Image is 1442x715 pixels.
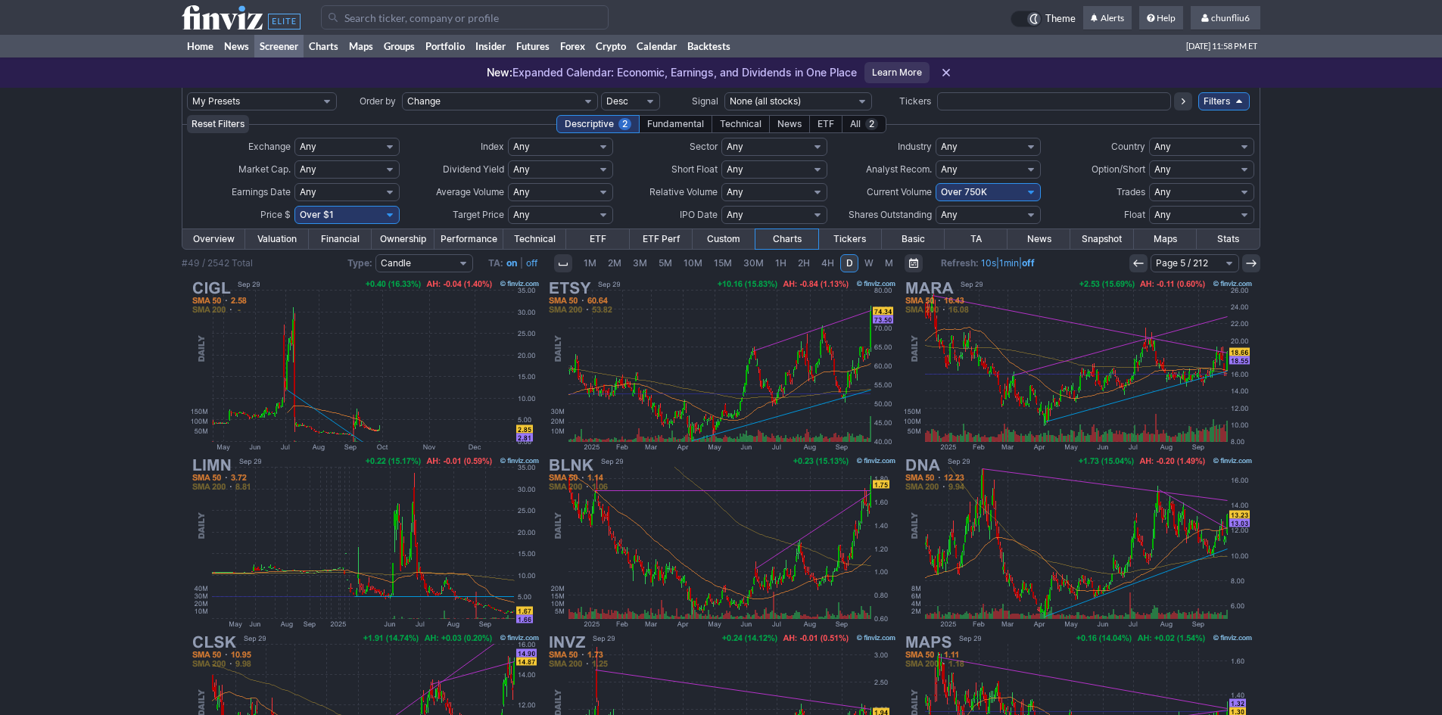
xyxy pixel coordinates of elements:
a: 10M [678,254,708,272]
a: ETF [566,229,629,249]
a: Tickers [818,229,881,249]
a: News [219,35,254,58]
a: Home [182,35,219,58]
a: off [1022,257,1035,269]
span: 3M [633,257,647,269]
a: Technical [503,229,566,249]
span: 2 [618,118,631,130]
span: 2M [608,257,621,269]
a: Ownership [372,229,434,249]
a: Learn More [864,62,930,83]
span: 5M [659,257,672,269]
a: 4H [816,254,839,272]
a: Help [1139,6,1183,30]
a: 15M [709,254,737,272]
span: Shares Outstanding [849,209,932,220]
a: News [1008,229,1070,249]
a: W [859,254,879,272]
span: 2H [798,257,810,269]
a: Charts [755,229,818,249]
span: Trades [1117,186,1145,197]
div: #49 / 2542 Total [182,256,253,271]
a: Filters [1198,92,1250,110]
span: Current Volume [867,186,932,197]
a: Basic [882,229,945,249]
a: 1H [770,254,792,272]
span: Dividend Yield [443,163,504,175]
div: Technical [712,115,770,133]
a: 30M [738,254,769,272]
a: Maps [1134,229,1197,249]
a: Backtests [682,35,736,58]
a: Maps [344,35,378,58]
span: W [864,257,874,269]
a: 2M [603,254,627,272]
a: 2H [793,254,815,272]
a: 10s [981,257,996,269]
a: 1min [999,257,1019,269]
a: Crypto [590,35,631,58]
div: ETF [809,115,842,133]
span: Price $ [260,209,291,220]
span: 30M [743,257,764,269]
a: Futures [511,35,555,58]
a: Alerts [1083,6,1132,30]
span: Theme [1045,11,1076,27]
span: | | [941,256,1035,271]
a: Overview [182,229,245,249]
a: chunfliu6 [1191,6,1260,30]
a: Portfolio [420,35,470,58]
a: Forex [555,35,590,58]
span: Target Price [453,209,504,220]
span: 1M [584,257,596,269]
span: Analyst Recom. [866,163,932,175]
button: Reset Filters [187,115,249,133]
span: Option/Short [1092,163,1145,175]
a: Financial [309,229,372,249]
span: Country [1111,141,1145,152]
a: off [526,257,537,269]
span: Sector [690,141,718,152]
input: Search [321,5,609,30]
span: Market Cap. [238,163,291,175]
span: Earnings Date [232,186,291,197]
span: Float [1124,209,1145,220]
a: 1M [578,254,602,272]
a: Snapshot [1070,229,1133,249]
img: DNA - Ginkgo Bioworks Holdings Inc - Stock Price Chart [901,454,1255,631]
div: Fundamental [639,115,712,133]
img: BLNK - Blink Charging Co - Stock Price Chart [544,454,899,631]
a: on [506,257,517,269]
a: Custom [693,229,755,249]
div: All [842,115,886,133]
span: | [520,257,523,269]
span: Exchange [248,141,291,152]
span: Industry [898,141,932,152]
div: News [769,115,810,133]
span: IPO Date [680,209,718,220]
img: CIGL - Concorde International Group Ltd - Stock Price Chart [188,277,542,454]
a: ETF Perf [630,229,693,249]
span: New: [487,66,512,79]
img: ETSY - Etsy Inc - Stock Price Chart [544,277,899,454]
img: LIMN - Liminatus Pharma Inc - Stock Price Chart [188,454,542,631]
span: 1H [775,257,786,269]
span: Order by [360,95,396,107]
span: 10M [684,257,702,269]
button: Interval [554,254,572,272]
span: Short Float [671,163,718,175]
span: M [885,257,893,269]
a: Screener [254,35,304,58]
b: Refresh: [941,257,979,269]
a: Performance [434,229,503,249]
a: M [880,254,899,272]
a: Groups [378,35,420,58]
span: D [846,257,853,269]
b: TA: [488,257,503,269]
span: 15M [714,257,732,269]
span: Signal [692,95,718,107]
span: 4H [821,257,834,269]
div: Descriptive [556,115,640,133]
span: 2 [865,118,878,130]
